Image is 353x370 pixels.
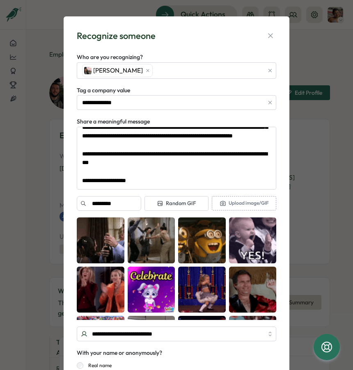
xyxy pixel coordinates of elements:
button: Random GIF [144,196,209,211]
div: Recognize someone [77,30,156,42]
label: Share a meaningful message [77,117,150,126]
img: Ryan O'Neill [84,67,92,74]
label: Tag a company value [77,86,130,95]
div: With your name or anonymously? [77,349,162,358]
label: Who are you recognizing? [77,53,143,62]
label: Real name [83,362,112,369]
span: [PERSON_NAME] [93,66,143,75]
span: Random GIF [157,200,196,207]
